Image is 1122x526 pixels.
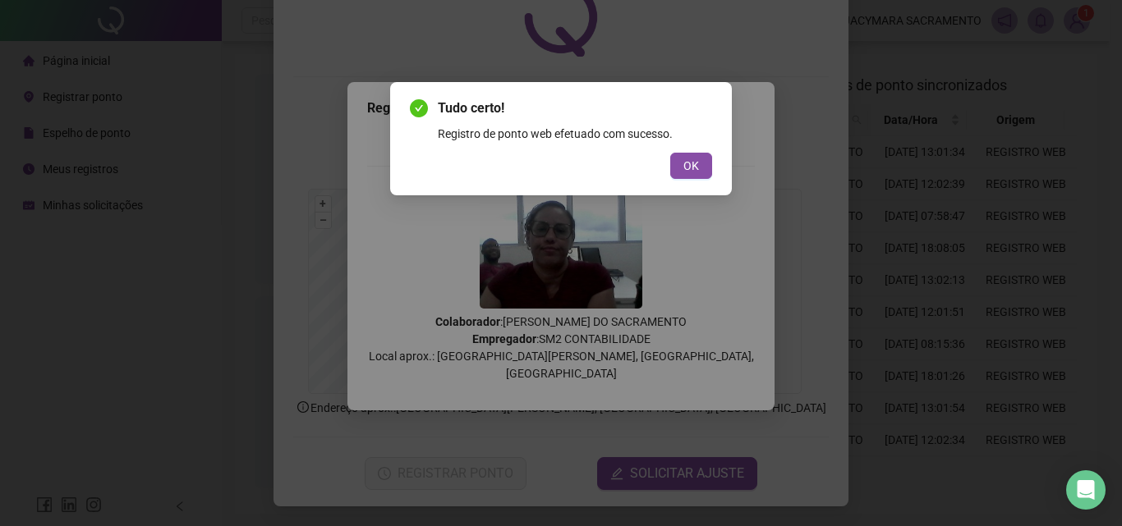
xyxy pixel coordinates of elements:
[438,125,712,143] div: Registro de ponto web efetuado com sucesso.
[438,98,712,118] span: Tudo certo!
[683,157,699,175] span: OK
[1066,470,1106,510] div: Open Intercom Messenger
[410,99,428,117] span: check-circle
[670,153,712,179] button: OK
